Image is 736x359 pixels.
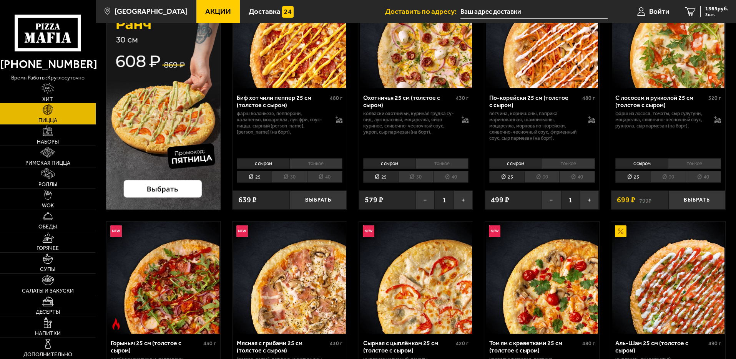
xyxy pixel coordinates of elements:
[489,94,580,109] div: По-корейски 25 см (толстое с сыром)
[363,225,374,237] img: Новинка
[237,158,289,169] li: с сыром
[307,171,342,183] li: 40
[38,182,57,187] span: Роллы
[385,8,460,15] span: Доставить по адресу:
[489,225,500,237] img: Новинка
[639,196,651,204] s: 799 ₽
[111,339,202,354] div: Горыныч 25 см (толстое с сыром)
[25,160,70,166] span: Римская пицца
[615,111,706,129] p: фарш из лосося, томаты, сыр сулугуни, моцарелла, сливочно-чесночный соус, руккола, сыр пармезан (...
[203,340,216,347] span: 430 г
[330,340,342,347] span: 430 г
[611,222,725,334] a: АкционныйАль-Шам 25 см (толстое с сыром)
[36,309,60,315] span: Десерты
[489,111,580,141] p: ветчина, корнишоны, паприка маринованная, шампиньоны, моцарелла, морковь по-корейски, сливочно-че...
[330,95,342,101] span: 480 г
[489,339,580,354] div: Том ям с креветками 25 см (толстое с сыром)
[561,190,580,209] span: 1
[360,222,472,334] img: Сырная с цыплёнком 25 см (толстое с сыром)
[524,171,559,183] li: 30
[290,190,347,209] button: Выбрать
[289,158,342,169] li: тонкое
[365,196,383,204] span: 579 ₽
[454,190,473,209] button: +
[489,158,542,169] li: с сыром
[433,171,469,183] li: 40
[37,246,59,251] span: Горячее
[22,288,74,294] span: Салаты и закуски
[272,171,307,183] li: 30
[615,225,626,237] img: Акционный
[456,340,469,347] span: 420 г
[237,171,272,183] li: 25
[559,171,595,183] li: 40
[615,339,706,354] div: Аль-Шам 25 см (толстое с сыром)
[489,171,524,183] li: 25
[485,222,599,334] a: НовинкаТом ям с креветками 25 см (толстое с сыром)
[708,340,721,347] span: 490 г
[486,222,598,334] img: Том ям с креветками 25 см (толстое с сыром)
[456,95,469,101] span: 430 г
[668,190,725,209] button: Выбрать
[363,111,454,135] p: колбаски охотничьи, куриная грудка су-вид, лук красный, моцарелла, яйцо куриное, сливочно-чесночн...
[282,6,294,18] img: 15daf4d41897b9f0e9f617042186c801.svg
[237,339,328,354] div: Мясная с грибами 25 см (толстое с сыром)
[115,8,188,15] span: [GEOGRAPHIC_DATA]
[542,158,595,169] li: тонкое
[580,190,599,209] button: +
[110,225,122,237] img: Новинка
[460,5,608,19] input: Ваш адрес доставки
[705,6,728,12] span: 1365 руб.
[416,190,435,209] button: −
[582,95,595,101] span: 480 г
[435,190,454,209] span: 1
[205,8,231,15] span: Акции
[491,196,509,204] span: 499 ₽
[363,158,416,169] li: с сыром
[106,222,221,334] a: НовинкаОстрое блюдоГорыныч 25 см (толстое с сыром)
[107,222,219,334] img: Горыныч 25 см (толстое с сыром)
[38,224,57,230] span: Обеды
[398,171,433,183] li: 30
[651,171,686,183] li: 30
[415,158,469,169] li: тонкое
[363,94,454,109] div: Охотничья 25 см (толстое с сыром)
[582,340,595,347] span: 480 г
[542,190,561,209] button: −
[233,222,347,334] a: НовинкаМясная с грибами 25 см (толстое с сыром)
[237,94,328,109] div: Биф хот чили пеппер 25 см (толстое с сыром)
[617,196,635,204] span: 699 ₽
[708,95,721,101] span: 520 г
[363,171,398,183] li: 25
[35,331,61,336] span: Напитки
[615,171,650,183] li: 25
[23,352,72,357] span: Дополнительно
[42,97,53,102] span: Хит
[237,111,328,135] p: фарш болоньезе, пепперони, халапеньо, моцарелла, лук фри, соус-пицца, сырный [PERSON_NAME], [PERS...
[38,118,57,123] span: Пицца
[249,8,281,15] span: Доставка
[612,222,724,334] img: Аль-Шам 25 см (толстое с сыром)
[615,94,706,109] div: С лососем и рукколой 25 см (толстое с сыром)
[233,222,346,334] img: Мясная с грибами 25 см (толстое с сыром)
[649,8,670,15] span: Войти
[359,222,473,334] a: НовинкаСырная с цыплёнком 25 см (толстое с сыром)
[37,139,59,145] span: Наборы
[668,158,721,169] li: тонкое
[236,225,248,237] img: Новинка
[238,196,257,204] span: 639 ₽
[686,171,721,183] li: 40
[42,203,54,208] span: WOK
[40,267,55,272] span: Супы
[110,318,122,330] img: Острое блюдо
[705,12,728,17] span: 3 шт.
[363,339,454,354] div: Сырная с цыплёнком 25 см (толстое с сыром)
[615,158,668,169] li: с сыром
